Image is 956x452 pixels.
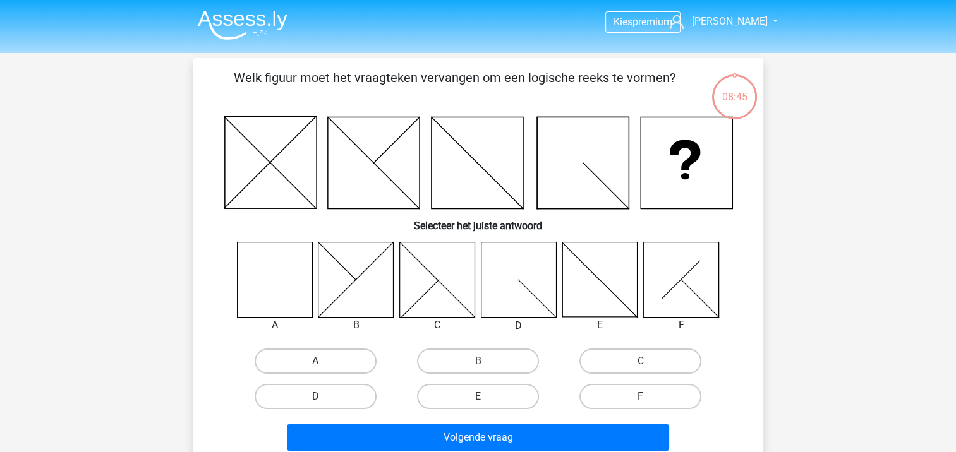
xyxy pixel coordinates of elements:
label: E [417,384,539,409]
p: Welk figuur moet het vraagteken vervangen om een logische reeks te vormen? [214,68,696,106]
div: C [390,318,485,333]
label: B [417,348,539,374]
label: D [255,384,377,409]
a: [PERSON_NAME] [665,14,768,29]
div: A [227,318,323,333]
span: premium [632,16,672,28]
div: D [471,318,567,333]
div: E [552,318,648,333]
span: Kies [614,16,632,28]
span: [PERSON_NAME] [691,15,767,27]
label: C [579,348,701,374]
div: F [634,318,729,333]
label: A [255,348,377,374]
button: Volgende vraag [287,424,669,451]
img: Assessly [198,10,287,40]
a: Kiespremium [606,13,680,30]
div: B [308,318,404,333]
div: 08:45 [711,73,758,105]
h6: Selecteer het juiste antwoord [214,210,743,232]
label: F [579,384,701,409]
